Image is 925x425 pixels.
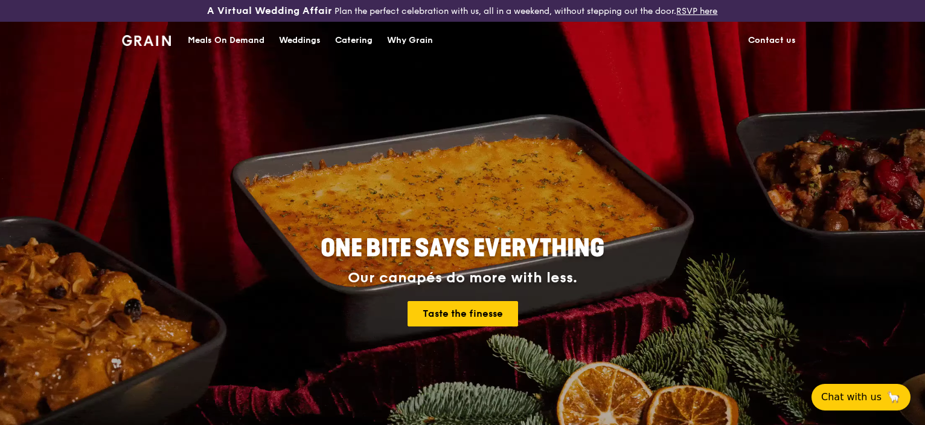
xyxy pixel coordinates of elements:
div: Weddings [279,22,321,59]
div: Catering [335,22,373,59]
a: GrainGrain [122,21,171,57]
div: Our canapés do more with less. [245,270,680,287]
a: Why Grain [380,22,440,59]
span: Chat with us [821,390,882,404]
span: ONE BITE SAYS EVERYTHING [321,234,604,263]
a: RSVP here [676,6,717,16]
a: Weddings [272,22,328,59]
a: Taste the finesse [408,301,518,326]
h3: A Virtual Wedding Affair [207,5,332,17]
a: Contact us [741,22,803,59]
div: Plan the perfect celebration with us, all in a weekend, without stepping out the door. [154,5,770,17]
span: 🦙 [886,390,901,404]
a: Catering [328,22,380,59]
div: Meals On Demand [188,22,264,59]
div: Why Grain [387,22,433,59]
button: Chat with us🦙 [811,384,911,410]
img: Grain [122,35,171,46]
